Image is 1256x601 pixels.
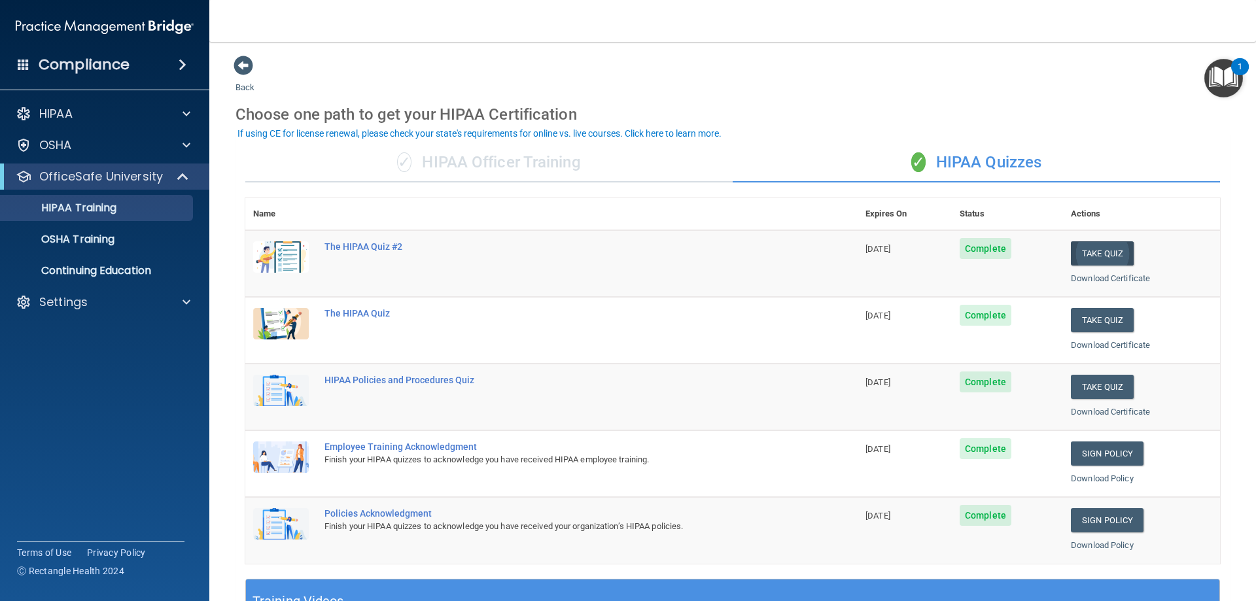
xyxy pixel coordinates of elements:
a: OSHA [16,137,190,153]
a: Terms of Use [17,546,71,559]
h4: Compliance [39,56,130,74]
div: Employee Training Acknowledgment [324,441,792,452]
a: OfficeSafe University [16,169,190,184]
div: Finish your HIPAA quizzes to acknowledge you have received HIPAA employee training. [324,452,792,468]
p: Continuing Education [9,264,187,277]
p: OSHA [39,137,72,153]
a: Download Certificate [1071,407,1150,417]
span: [DATE] [865,511,890,521]
div: HIPAA Quizzes [733,143,1220,182]
a: Download Certificate [1071,340,1150,350]
span: Complete [960,505,1011,526]
div: HIPAA Policies and Procedures Quiz [324,375,792,385]
a: Privacy Policy [87,546,146,559]
a: Sign Policy [1071,508,1143,532]
a: Download Certificate [1071,273,1150,283]
th: Expires On [858,198,952,230]
button: Take Quiz [1071,308,1134,332]
span: ✓ [397,152,411,172]
div: Finish your HIPAA quizzes to acknowledge you have received your organization’s HIPAA policies. [324,519,792,534]
span: Complete [960,371,1011,392]
span: [DATE] [865,311,890,320]
div: The HIPAA Quiz #2 [324,241,792,252]
th: Status [952,198,1063,230]
button: Take Quiz [1071,241,1134,266]
a: Sign Policy [1071,441,1143,466]
span: Complete [960,438,1011,459]
button: If using CE for license renewal, please check your state's requirements for online vs. live cours... [235,127,724,140]
div: 1 [1238,67,1242,84]
a: Download Policy [1071,473,1134,483]
button: Take Quiz [1071,375,1134,399]
span: [DATE] [865,444,890,454]
p: HIPAA [39,106,73,122]
div: If using CE for license renewal, please check your state's requirements for online vs. live cours... [237,129,722,138]
a: Settings [16,294,190,310]
th: Name [245,198,317,230]
p: OfficeSafe University [39,169,163,184]
div: Policies Acknowledgment [324,508,792,519]
span: ✓ [911,152,926,172]
span: Complete [960,305,1011,326]
p: Settings [39,294,88,310]
button: Open Resource Center, 1 new notification [1204,59,1243,97]
p: HIPAA Training [9,201,116,215]
th: Actions [1063,198,1220,230]
span: Ⓒ Rectangle Health 2024 [17,564,124,577]
span: [DATE] [865,377,890,387]
div: HIPAA Officer Training [245,143,733,182]
div: The HIPAA Quiz [324,308,792,318]
a: HIPAA [16,106,190,122]
span: [DATE] [865,244,890,254]
a: Back [235,67,254,92]
a: Download Policy [1071,540,1134,550]
div: Choose one path to get your HIPAA Certification [235,95,1230,133]
span: Complete [960,238,1011,259]
p: OSHA Training [9,233,114,246]
img: PMB logo [16,14,194,40]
